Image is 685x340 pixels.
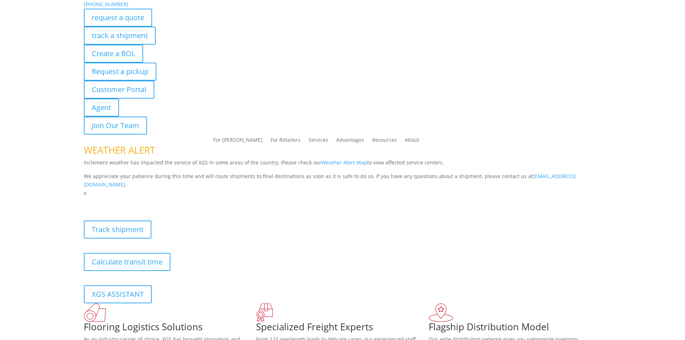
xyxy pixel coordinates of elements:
a: Weather Alert Map [321,159,367,166]
a: Join Our Team [84,117,147,135]
a: About [405,137,419,145]
a: Request a pickup [84,63,156,81]
a: Services [309,137,328,145]
a: For [PERSON_NAME] [213,137,262,145]
img: xgs-icon-flagship-distribution-model-red [429,303,453,322]
b: Visibility, transparency, and control for your entire supply chain. [84,199,244,205]
a: request a quote [84,9,152,27]
a: Resources [372,137,397,145]
a: [PHONE_NUMBER] [84,1,128,8]
h1: Flagship Distribution Model [429,322,601,335]
p: x [84,189,602,198]
a: Customer Portal [84,81,154,99]
p: We appreciate your patience during this time and will route shipments to final destinations as so... [84,172,602,189]
a: Create a BOL [84,45,143,63]
img: xgs-icon-focused-on-flooring-red [256,303,273,322]
a: Advantages [336,137,364,145]
a: XGS ASSISTANT [84,285,152,303]
h1: Flooring Logistics Solutions [84,322,256,335]
a: Calculate transit time [84,253,170,271]
a: Track shipment [84,221,151,239]
a: track a shipment [84,27,156,45]
a: Agent [84,99,119,117]
img: xgs-icon-total-supply-chain-intelligence-red [84,303,106,322]
h1: Specialized Freight Experts [256,322,429,335]
a: For Retailers [270,137,301,145]
p: Inclement weather has impacted the service of XGS in some areas of the country. Please check our ... [84,158,602,172]
span: WEATHER ALERT [84,144,155,157]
